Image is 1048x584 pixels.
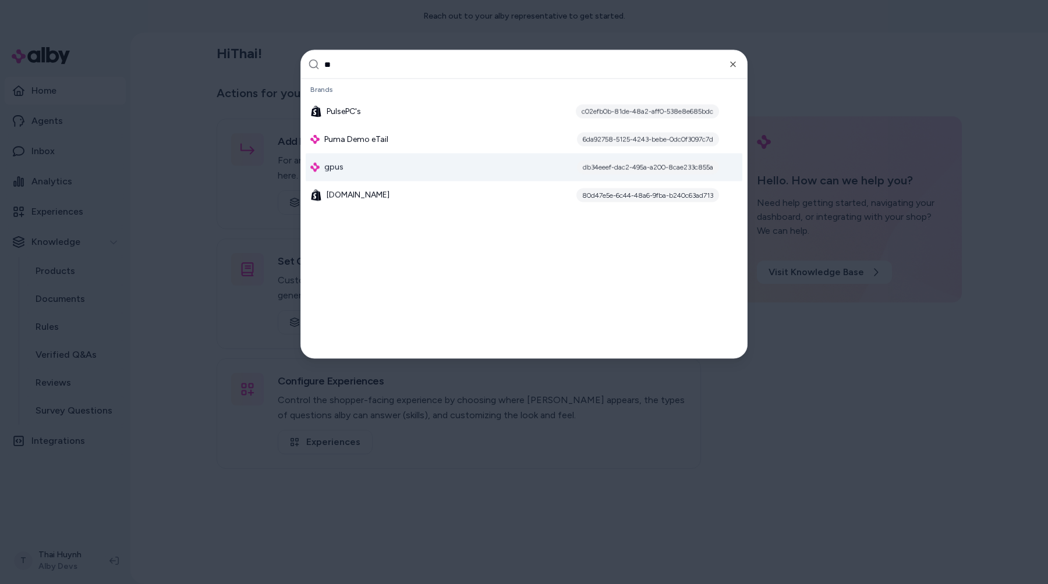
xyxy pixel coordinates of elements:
span: Puma Demo eTail [324,134,388,145]
img: alby Logo [310,163,320,172]
div: 6da92758-5125-4243-bebe-0dc0f3097c7d [577,133,719,147]
div: Brands [306,81,742,98]
div: 80d47e5e-6c44-48a6-9fba-b240c63ad713 [576,188,719,202]
div: db34eeef-dac2-495a-a200-8cae233c855a [577,161,719,175]
span: [DOMAIN_NAME] [327,190,390,201]
span: gpus [324,162,344,173]
div: c02efb0b-81de-48a2-aff0-538e8e685bdc [576,105,719,119]
img: alby Logo [310,135,320,144]
span: PulsePC's [327,106,361,117]
div: Suggestions [301,79,747,358]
